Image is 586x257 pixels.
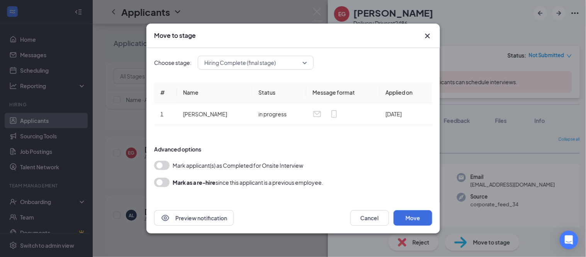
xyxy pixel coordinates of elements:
button: Close [423,31,432,41]
th: # [154,82,177,103]
span: 1 [160,111,163,117]
span: Choose stage: [154,58,192,67]
h3: Move to stage [154,31,196,40]
button: Cancel [350,210,389,226]
button: EyePreview notification [154,210,234,226]
b: Mark as a re-hire [173,179,216,186]
div: Advanced options [154,145,432,153]
svg: Eye [161,213,170,223]
th: Applied on [379,82,432,103]
th: Name [177,82,252,103]
svg: MobileSms [330,109,339,119]
svg: Email [313,109,322,119]
div: since this applicant is a previous employee. [173,178,323,187]
th: Status [252,82,306,103]
span: Mark applicant(s) as Completed for Onsite Interview [173,161,303,170]
td: [PERSON_NAME] [177,103,252,125]
div: Open Intercom Messenger [560,231,578,249]
svg: Cross [423,31,432,41]
td: [DATE] [379,103,432,125]
td: in progress [252,103,306,125]
button: Move [394,210,432,226]
th: Message format [306,82,380,103]
span: Hiring Complete (final stage) [204,57,276,68]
